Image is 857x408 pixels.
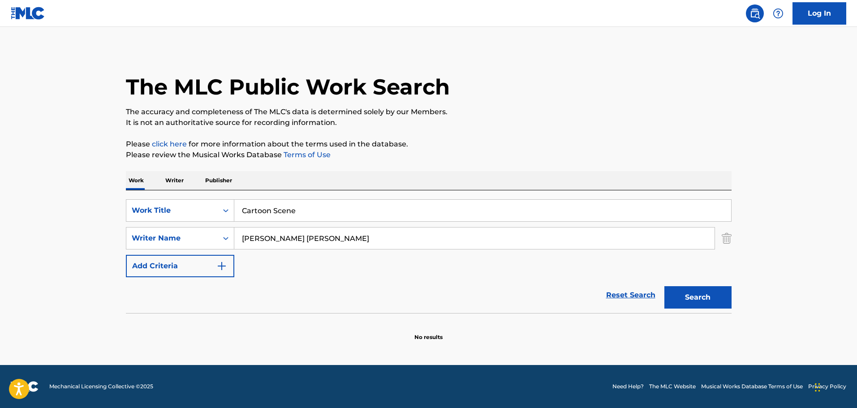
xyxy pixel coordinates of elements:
[282,150,331,159] a: Terms of Use
[649,382,696,391] a: The MLC Website
[126,255,234,277] button: Add Criteria
[701,382,803,391] a: Musical Works Database Terms of Use
[792,2,846,25] a: Log In
[773,8,784,19] img: help
[808,382,846,391] a: Privacy Policy
[126,171,146,190] p: Work
[722,227,732,249] img: Delete Criterion
[126,107,732,117] p: The accuracy and completeness of The MLC's data is determined solely by our Members.
[746,4,764,22] a: Public Search
[815,374,820,401] div: Drag
[749,8,760,19] img: search
[202,171,235,190] p: Publisher
[126,73,450,100] h1: The MLC Public Work Search
[612,382,644,391] a: Need Help?
[664,286,732,309] button: Search
[126,139,732,150] p: Please for more information about the terms used in the database.
[812,365,857,408] iframe: Chat Widget
[769,4,787,22] div: Help
[126,150,732,160] p: Please review the Musical Works Database
[126,199,732,313] form: Search Form
[132,233,212,244] div: Writer Name
[11,381,39,392] img: logo
[49,382,153,391] span: Mechanical Licensing Collective © 2025
[216,261,227,271] img: 9d2ae6d4665cec9f34b9.svg
[152,140,187,148] a: click here
[414,322,443,341] p: No results
[163,171,186,190] p: Writer
[11,7,45,20] img: MLC Logo
[602,285,660,305] a: Reset Search
[132,205,212,216] div: Work Title
[126,117,732,128] p: It is not an authoritative source for recording information.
